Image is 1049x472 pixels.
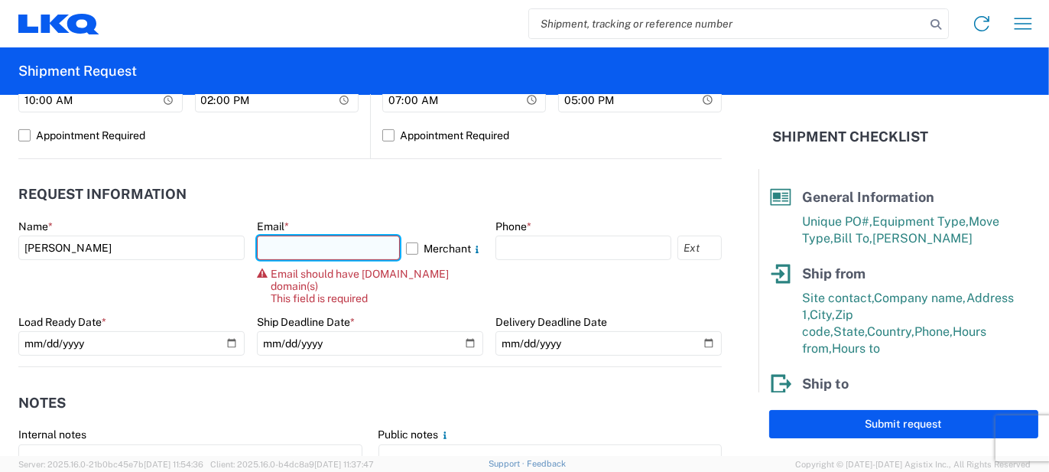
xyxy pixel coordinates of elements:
[495,220,531,233] label: Phone
[833,324,867,339] span: State,
[257,220,289,233] label: Email
[872,231,973,246] span: [PERSON_NAME]
[833,231,872,246] span: Bill To,
[802,376,849,392] span: Ship to
[867,324,914,339] span: Country,
[210,460,374,469] span: Client: 2025.16.0-b4dc8a9
[314,460,374,469] span: [DATE] 11:37:47
[18,123,359,148] label: Appointment Required
[18,315,106,329] label: Load Ready Date
[874,291,966,305] span: Company name,
[802,291,874,305] span: Site contact,
[18,62,137,80] h2: Shipment Request
[772,128,928,146] h2: Shipment Checklist
[378,428,451,441] label: Public notes
[529,9,925,38] input: Shipment, tracking or reference number
[406,236,483,260] label: Merchant
[18,187,187,202] h2: Request Information
[802,265,866,282] span: Ship from
[495,315,607,329] label: Delivery Deadline Date
[271,268,483,304] span: Email should have [DOMAIN_NAME] domain(s) This field is required
[872,214,969,229] span: Equipment Type,
[257,315,355,329] label: Ship Deadline Date
[18,396,66,411] h2: Notes
[769,410,1038,438] button: Submit request
[810,308,835,322] span: City,
[18,428,86,441] label: Internal notes
[489,459,527,468] a: Support
[802,214,872,229] span: Unique PO#,
[527,459,566,468] a: Feedback
[795,457,1031,471] span: Copyright © [DATE]-[DATE] Agistix Inc., All Rights Reserved
[832,341,880,356] span: Hours to
[677,236,722,260] input: Ext
[382,123,722,148] label: Appointment Required
[18,460,203,469] span: Server: 2025.16.0-21b0bc45e7b
[18,220,53,233] label: Name
[144,460,203,469] span: [DATE] 11:54:36
[914,324,953,339] span: Phone,
[802,189,934,205] span: General Information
